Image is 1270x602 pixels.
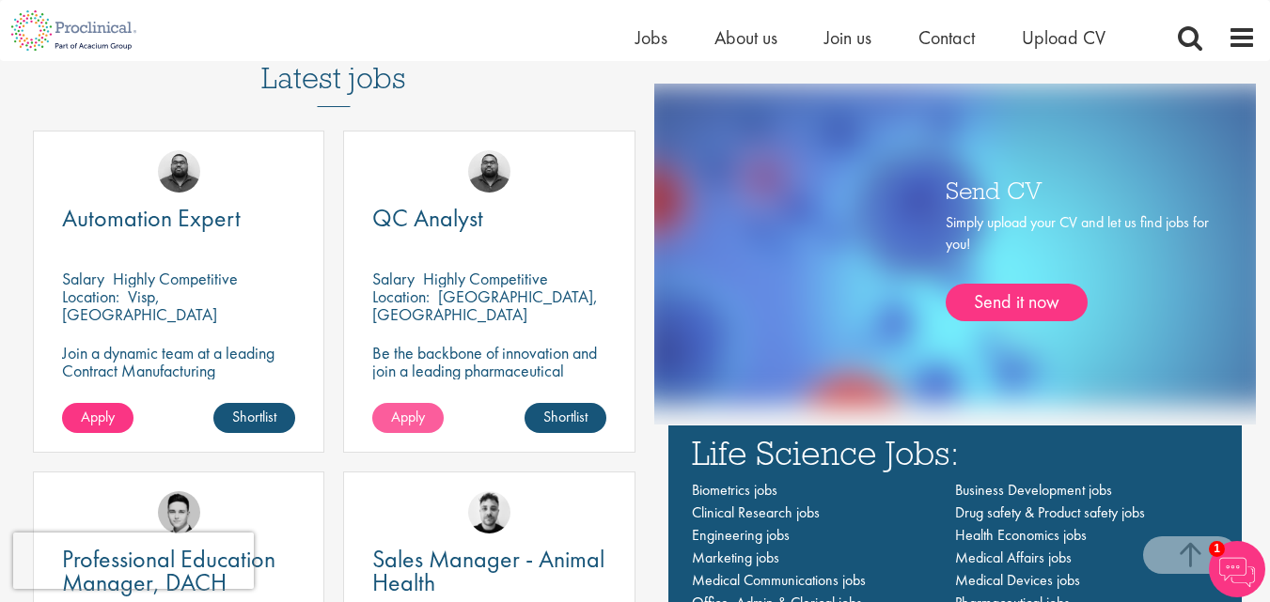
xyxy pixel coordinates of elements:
[261,15,406,107] h3: Latest jobs
[946,284,1088,321] a: Send it now
[468,491,510,533] img: Dean Fisher
[1209,541,1225,557] span: 1
[372,207,605,230] a: QC Analyst
[955,502,1145,522] a: Drug safety & Product safety jobs
[692,570,866,590] a: Medical Communications jobs
[13,533,254,589] iframe: reCAPTCHA
[1209,541,1265,597] img: Chatbot
[423,268,548,289] p: Highly Competitive
[62,344,295,433] p: Join a dynamic team at a leading Contract Manufacturing Organisation (CMO) and contribute to grou...
[372,344,605,415] p: Be the backbone of innovation and join a leading pharmaceutical company to help keep life-changin...
[62,202,241,234] span: Automation Expert
[955,525,1087,545] a: Health Economics jobs
[81,407,115,426] span: Apply
[213,403,295,433] a: Shortlist
[62,207,295,230] a: Automation Expert
[372,543,604,598] span: Sales Manager - Animal Health
[955,570,1080,590] a: Medical Devices jobs
[946,212,1209,321] div: Simply upload your CV and let us find jobs for you!
[692,548,779,567] a: Marketing jobs
[158,491,200,533] img: Connor Lynes
[372,403,444,433] a: Apply
[635,25,667,50] a: Jobs
[113,268,238,289] p: Highly Competitive
[692,435,1219,470] h3: Life Science Jobs:
[468,150,510,193] img: Ashley Bennett
[372,548,605,594] a: Sales Manager - Animal Health
[692,502,820,522] a: Clinical Research jobs
[62,286,217,325] p: Visp, [GEOGRAPHIC_DATA]
[525,403,606,433] a: Shortlist
[372,268,415,289] span: Salary
[62,268,104,289] span: Salary
[1022,25,1105,50] a: Upload CV
[824,25,871,50] a: Join us
[391,407,425,426] span: Apply
[955,480,1112,500] a: Business Development jobs
[372,286,430,307] span: Location:
[372,202,483,234] span: QC Analyst
[62,286,119,307] span: Location:
[372,286,598,325] p: [GEOGRAPHIC_DATA], [GEOGRAPHIC_DATA]
[955,548,1072,567] a: Medical Affairs jobs
[714,25,777,50] a: About us
[62,403,133,433] a: Apply
[158,150,200,193] img: Ashley Bennett
[62,548,295,594] a: Professional Education Manager, DACH
[692,525,790,545] a: Engineering jobs
[946,178,1209,202] h3: Send CV
[692,480,777,500] a: Biometrics jobs
[918,25,975,50] a: Contact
